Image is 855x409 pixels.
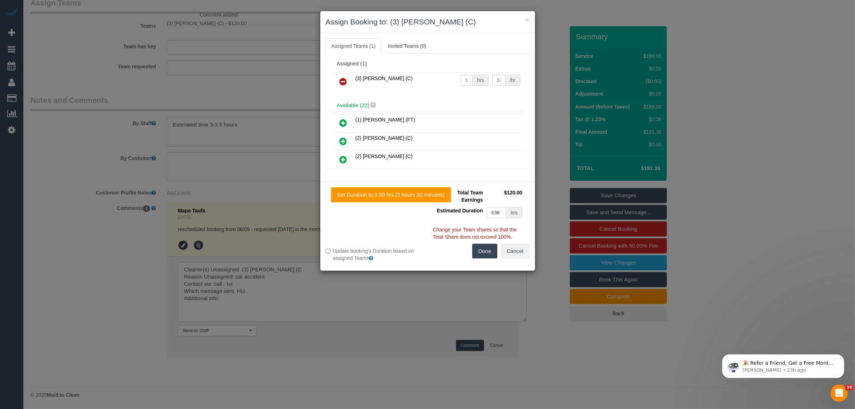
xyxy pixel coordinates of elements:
[382,38,432,54] a: Invited Teams (0)
[326,247,422,262] label: Update booking's Duration based on assigned Teams
[356,153,413,159] span: (2) [PERSON_NAME] (C)
[337,102,519,109] h4: Available (22)
[711,339,855,390] iframe: Intercom notifications message
[331,187,451,202] button: Set Duration to 3.50 hrs (3 hours 30 minutes)
[326,38,381,54] a: Assigned Teams (1)
[356,135,413,141] span: (2) [PERSON_NAME] (C)
[326,249,330,253] input: Update booking's Duration based on assigned Teams
[472,244,497,259] button: Done
[831,385,848,402] iframe: Intercom live chat
[845,385,854,390] span: 10
[356,75,413,81] span: (3) [PERSON_NAME] (C)
[506,207,522,218] div: hrs
[501,244,530,259] button: Cancel
[485,187,524,205] td: $120.00
[337,61,519,67] div: Assigned (1)
[473,75,488,86] div: hrs
[437,208,483,213] span: Estimated Duration
[505,75,520,86] div: /hr
[326,17,530,27] h3: Assign Booking to: (3) [PERSON_NAME] (C)
[433,187,485,205] td: Total Team Earnings
[525,16,529,23] button: ×
[356,117,415,123] span: (1) [PERSON_NAME] (FT)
